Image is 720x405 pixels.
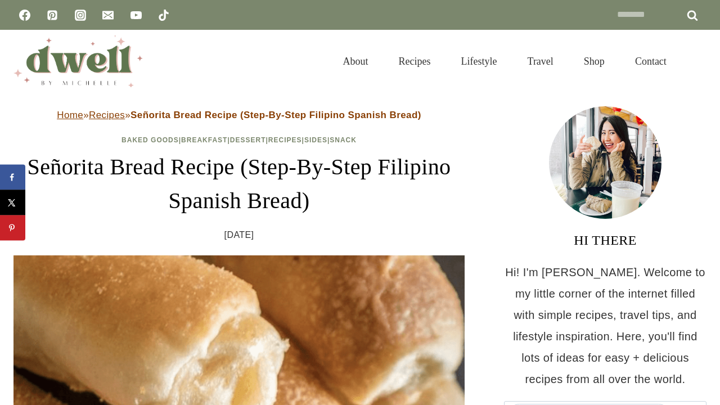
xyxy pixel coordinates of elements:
a: Shop [569,42,620,81]
a: Recipes [268,136,302,144]
span: » » [57,110,421,120]
a: TikTok [152,4,175,26]
nav: Primary Navigation [328,42,682,81]
a: Snack [330,136,357,144]
button: View Search Form [687,52,706,71]
a: Lifestyle [446,42,512,81]
a: Breakfast [181,136,227,144]
a: Contact [620,42,682,81]
a: Home [57,110,83,120]
a: Travel [512,42,569,81]
a: Recipes [384,42,446,81]
a: Instagram [69,4,92,26]
a: Email [97,4,119,26]
strong: Señorita Bread Recipe (Step-By-Step Filipino Spanish Bread) [130,110,421,120]
h1: Señorita Bread Recipe (Step-By-Step Filipino Spanish Bread) [13,150,465,218]
a: Pinterest [41,4,64,26]
a: Sides [304,136,327,144]
p: Hi! I'm [PERSON_NAME]. Welcome to my little corner of the internet filled with simple recipes, tr... [504,262,706,390]
a: Recipes [89,110,125,120]
time: [DATE] [224,227,254,244]
a: Baked Goods [121,136,179,144]
a: Dessert [230,136,266,144]
a: Facebook [13,4,36,26]
a: YouTube [125,4,147,26]
a: About [328,42,384,81]
img: DWELL by michelle [13,35,143,87]
span: | | | | | [121,136,357,144]
h3: HI THERE [504,230,706,250]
